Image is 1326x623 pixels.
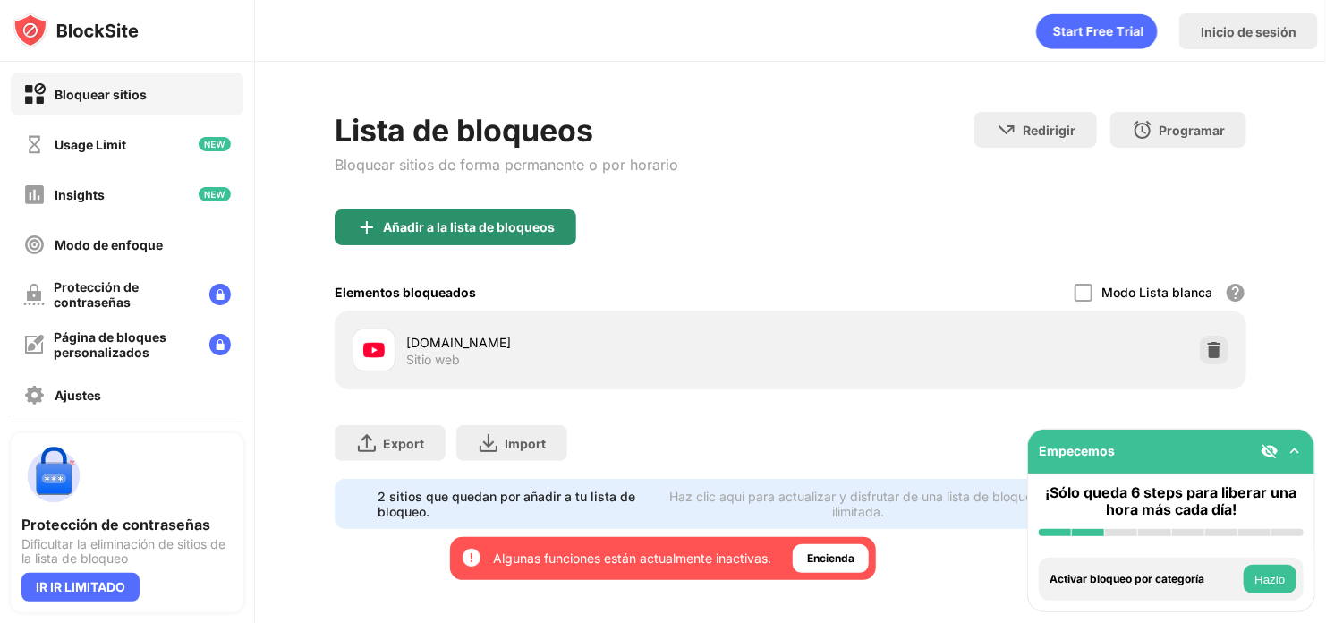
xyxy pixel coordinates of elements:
[55,237,163,252] div: Modo de enfoque
[55,388,101,403] div: Ajustes
[23,183,46,206] img: insights-off.svg
[1039,443,1115,458] div: Empecemos
[378,489,656,519] div: 2 sitios que quedan por añadir a tu lista de bloqueo.
[55,187,105,202] div: Insights
[199,137,231,151] img: new-icon.svg
[23,284,45,305] img: password-protection-off.svg
[1201,24,1296,39] div: Inicio de sesión
[199,187,231,201] img: new-icon.svg
[1159,123,1225,138] div: Programar
[1036,13,1158,49] div: animation
[1286,442,1304,460] img: omni-setup-toggle.svg
[23,133,46,156] img: time-usage-off.svg
[1023,123,1075,138] div: Redirigir
[461,547,482,568] img: error-circle-white.svg
[406,333,791,352] div: [DOMAIN_NAME]
[54,329,195,360] div: Página de bloques personalizados
[1050,573,1239,585] div: Activar bloqueo por categoría
[505,436,546,451] div: Import
[55,87,147,102] div: Bloquear sitios
[23,234,46,256] img: focus-off.svg
[383,436,424,451] div: Export
[363,339,385,361] img: favicons
[23,384,46,406] img: settings-off.svg
[1244,565,1296,593] button: Hazlo
[21,516,233,533] div: Protección de contraseñas
[383,220,555,235] div: Añadir a la lista de bloqueos
[21,537,233,566] div: Dificultar la eliminación de sitios de la lista de bloqueo
[1101,285,1212,300] div: Modo Lista blanca
[493,550,771,568] div: Algunas funciones están actualmente inactivas.
[335,156,678,174] div: Bloquear sitios de forma permanente o por horario
[54,279,195,310] div: Protección de contraseñas
[807,550,854,568] div: Encienda
[21,444,86,508] img: push-password-protection.svg
[55,137,126,152] div: Usage Limit
[335,285,476,300] div: Elementos bloqueados
[23,83,46,106] img: block-on.svg
[406,352,460,368] div: Sitio web
[21,573,140,602] div: IR IR LIMITADO
[335,112,678,149] div: Lista de bloqueos
[23,334,45,355] img: customize-block-page-off.svg
[209,284,231,305] img: lock-menu.svg
[209,334,231,355] img: lock-menu.svg
[1039,484,1304,518] div: ¡Sólo queda 6 steps para liberar una hora más cada día!
[666,489,1050,519] div: Haz clic aquí para actualizar y disfrutar de una lista de bloqueos ilimitada.
[13,13,139,48] img: logo-blocksite.svg
[1261,442,1279,460] img: eye-not-visible.svg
